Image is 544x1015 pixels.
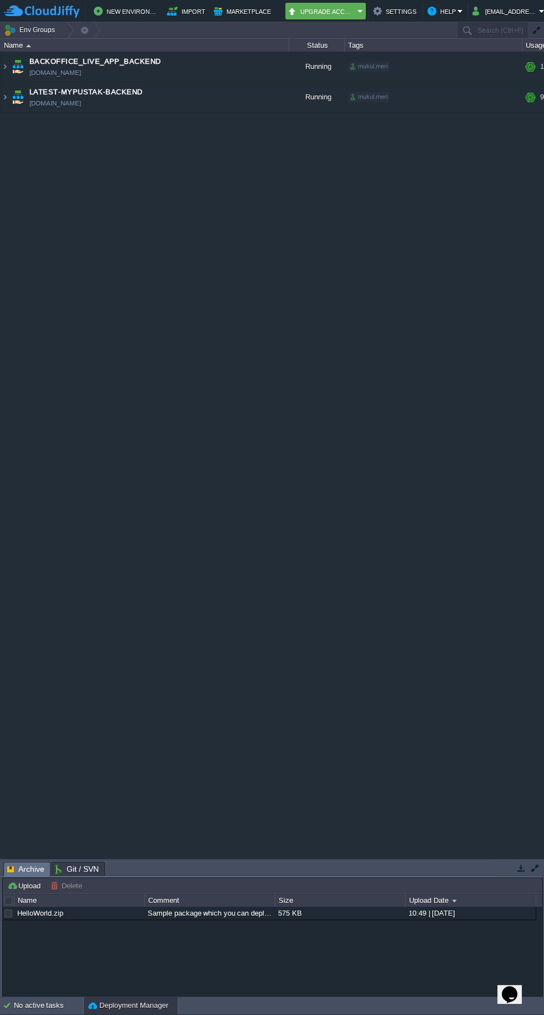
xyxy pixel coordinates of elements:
a: [DOMAIN_NAME] [29,67,81,78]
button: Env Groups [4,22,59,38]
img: AMDAwAAAACH5BAEAAAAALAAAAAABAAEAAAICRAEAOw== [1,52,9,82]
a: HelloWorld.zip [17,909,63,917]
button: [EMAIL_ADDRESS][DOMAIN_NAME] [472,4,539,18]
img: CloudJiffy [4,4,79,18]
img: AMDAwAAAACH5BAEAAAAALAAAAAABAAEAAAICRAEAOw== [10,52,26,82]
button: Settings [373,4,418,18]
img: AMDAwAAAACH5BAEAAAAALAAAAAABAAEAAAICRAEAOw== [26,44,31,47]
button: New Environment [94,4,160,18]
a: BACKOFFICE_LIVE_APP_BACKEND [29,56,161,67]
button: Delete [51,881,85,891]
span: Git / SVN [56,862,99,876]
div: No active tasks [14,997,83,1014]
button: Deployment Manager [88,1000,168,1011]
img: AMDAwAAAACH5BAEAAAAALAAAAAABAAEAAAICRAEAOw== [1,82,9,112]
span: Archive [7,862,44,876]
div: Running [289,52,345,82]
div: 575 KB [275,907,405,919]
button: Marketplace [214,4,273,18]
div: Tags [345,39,522,52]
div: Name [15,894,144,907]
img: AMDAwAAAACH5BAEAAAAALAAAAAABAAEAAAICRAEAOw== [10,82,26,112]
button: Import [167,4,207,18]
iframe: chat widget [497,971,533,1004]
div: Name [1,39,289,52]
div: Upload Date [406,894,536,907]
div: Size [276,894,405,907]
div: Sample package which you can deploy to your environment. Feel free to delete and upload a package... [145,907,274,919]
button: Upgrade Account [288,4,354,18]
div: mukul.meri [348,92,390,102]
div: Comment [145,894,275,907]
div: 10:49 | [DATE] [406,907,535,919]
div: Status [290,39,344,52]
div: mukul.meri [348,62,390,72]
button: Upload [7,881,44,891]
a: LATEST-MYPUSTAK-BACKEND [29,87,142,98]
a: [DOMAIN_NAME] [29,98,81,109]
div: Running [289,82,345,112]
button: Help [427,4,457,18]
